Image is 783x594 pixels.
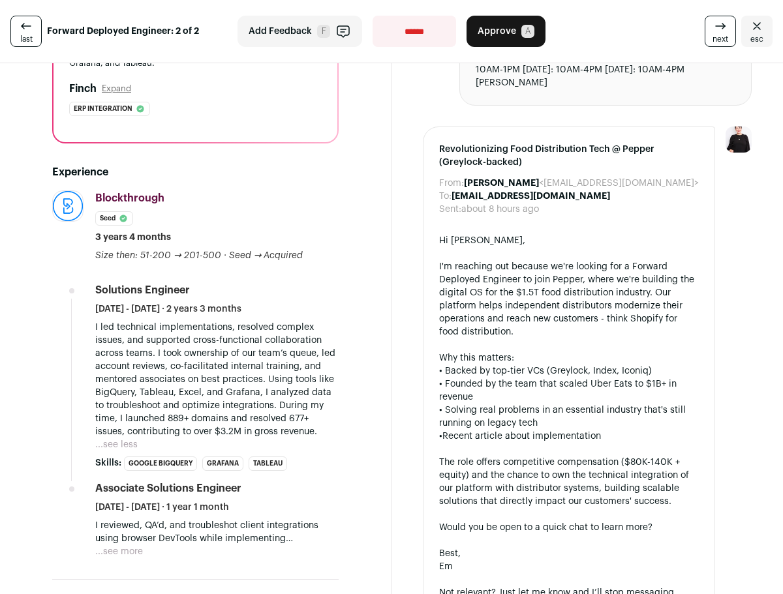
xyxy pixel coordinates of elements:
[439,190,452,203] dt: To:
[124,456,197,471] li: Google BigQuery
[439,234,699,247] div: Hi [PERSON_NAME],
[95,321,339,438] p: I led technical implementations, resolved complex issues, and supported cross-functional collabor...
[95,211,133,226] li: Seed
[439,143,699,169] span: Revolutionizing Food Distribution Tech @ Pepper (Greylock-backed)
[726,126,752,153] img: 9240684-medium_jpg
[95,481,241,496] div: Associate Solutions Engineer
[750,34,763,44] span: esc
[95,303,241,316] span: [DATE] - [DATE] · 2 years 3 months
[229,251,303,260] span: Seed → Acquired
[95,456,121,469] span: Skills:
[95,193,164,203] span: Blockthrough
[439,378,699,404] div: • Founded by the team that scaled Uber Eats to $1B+ in revenue
[521,25,534,38] span: A
[47,25,199,38] strong: Forward Deployed Engineer: 2 of 2
[224,249,226,262] span: ·
[249,25,312,38] span: Add Feedback
[452,192,610,201] b: [EMAIL_ADDRESS][DOMAIN_NAME]
[102,83,131,94] button: Expand
[467,16,545,47] button: Approve A
[439,364,699,378] div: • Backed by top-tier VCs (Greylock, Index, Iconiq)
[464,177,699,190] dd: <[EMAIL_ADDRESS][DOMAIN_NAME]>
[20,34,33,44] span: last
[95,251,221,260] span: Size then: 51-200 → 201-500
[238,16,362,47] button: Add Feedback F
[53,191,83,221] img: a6f4e594997de1d16e5566ac7ee81ed4a8089fba82ef0a380752ad2a36dc239e.png
[95,231,171,244] span: 3 years 4 months
[69,81,97,97] h2: Finch
[202,456,243,471] li: Grafana
[52,164,339,180] h2: Experience
[317,25,330,38] span: F
[439,203,461,216] dt: Sent:
[95,501,229,514] span: [DATE] - [DATE] · 1 year 1 month
[439,351,699,364] div: Why this matters:
[442,432,601,441] a: Recent article about implementation
[10,16,42,47] a: last
[439,177,464,190] dt: From:
[439,260,699,338] div: I'm reaching out because we're looking for a Forward Deployed Engineer to join Pepper, where we'r...
[74,102,132,115] span: Erp integration
[464,179,539,188] b: [PERSON_NAME]
[95,519,339,545] p: I reviewed, QA’d, and troubleshot client integrations using browser DevTools while implementing B...
[95,438,138,451] button: ...see less
[439,432,442,441] span: •
[478,25,516,38] span: Approve
[439,521,699,534] div: Would you be open to a quick chat to learn more?
[249,456,287,471] li: Tableau
[439,560,699,573] div: Em
[461,203,539,216] dd: about 8 hours ago
[95,545,143,558] button: ...see more
[741,16,773,47] a: Close
[439,404,699,430] div: • Solving real problems in an essential industry that's still running on legacy tech
[439,547,699,560] div: Best,
[713,34,728,44] span: next
[705,16,736,47] a: next
[439,456,699,508] div: The role offers competitive compensation ($80K-140K + equity) and the chance to own the technical...
[95,283,190,297] div: Solutions Engineer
